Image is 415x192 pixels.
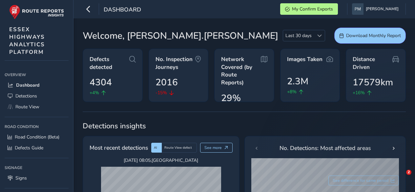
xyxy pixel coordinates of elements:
span: Download Monthly Report [346,32,401,39]
span: Dashboard [16,82,39,88]
span: 29% [221,91,241,105]
span: Last 30 days [283,30,314,41]
span: 4304 [90,75,112,89]
span: See more [204,145,222,150]
span: Road Condition (Beta) [15,134,59,140]
span: [PERSON_NAME] [366,3,399,15]
span: 2016 [156,75,178,89]
a: Defects Guide [5,142,69,153]
span: +8% [287,88,297,95]
span: +16% [353,89,365,96]
button: See difference for same period [328,176,399,185]
span: Signs [15,175,27,181]
a: Road Condition (Beta) [5,132,69,142]
a: Route View [5,101,69,112]
span: No. Inspection Journeys [156,55,195,71]
span: Defects Guide [15,145,43,151]
span: Welcome, [PERSON_NAME].[PERSON_NAME] [83,29,278,43]
span: 2.3M [287,75,308,88]
a: Dashboard [5,80,69,91]
img: rr logo [9,5,64,19]
div: Road Condition [5,122,69,132]
span: Images Taken [287,55,322,63]
span: ESSEX HIGHWAYS ANALYTICS PLATFORM [9,26,45,56]
span: Dashboard [104,6,141,15]
span: -15% [156,89,167,96]
a: Signs [5,173,69,183]
a: Detections [5,91,69,101]
button: See more [200,143,233,153]
div: Overview [5,70,69,80]
span: Defects detected [90,55,129,71]
iframe: Intercom live chat [393,170,408,185]
span: Detections insights [83,121,406,131]
span: Distance Driven [353,55,392,71]
button: Download Monthly Report [334,28,406,44]
img: diamond-layout [352,3,363,15]
div: Route View defect [162,143,197,153]
div: Signage [5,163,69,173]
button: My Confirm Exports [280,3,338,15]
span: Route View [15,104,39,110]
div: AI [151,143,162,153]
span: AI [154,145,157,150]
span: Detections [15,93,37,99]
span: My Confirm Exports [292,6,333,12]
span: 17579km [353,75,393,89]
span: Network Covered (by Route Reports) [221,55,261,87]
span: See difference for same period [333,178,388,183]
span: Route View defect [164,145,192,150]
span: +4% [90,89,99,96]
span: Most recent detections [90,143,148,152]
span: No. Detections: Most affected areas [280,144,371,152]
span: [DATE] 08:05 , [GEOGRAPHIC_DATA] [101,157,221,163]
button: [PERSON_NAME] [352,3,401,15]
span: 2 [406,170,411,175]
